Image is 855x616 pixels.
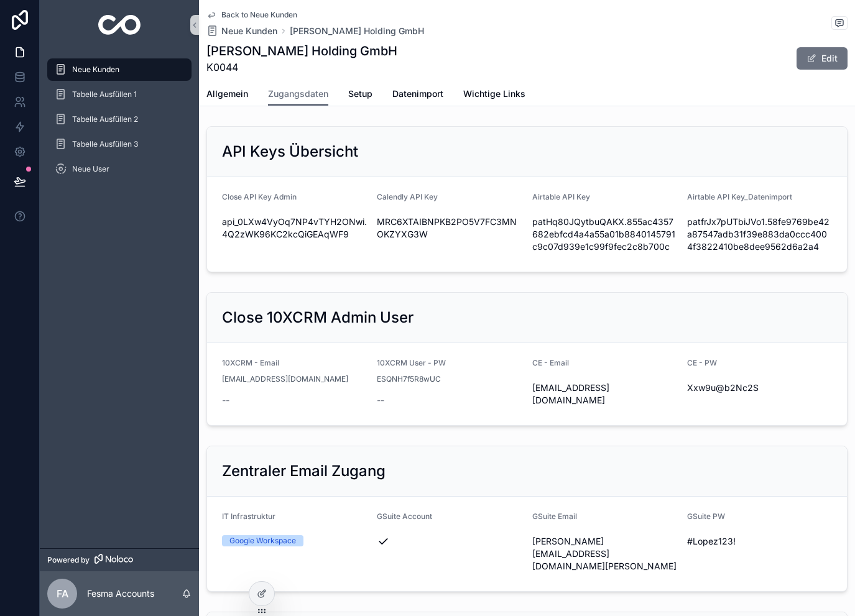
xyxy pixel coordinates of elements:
[222,374,348,384] span: [EMAIL_ADDRESS][DOMAIN_NAME]
[229,535,296,546] div: Google Workspace
[98,15,141,35] img: App logo
[348,83,372,108] a: Setup
[206,10,297,20] a: Back to Neue Kunden
[222,142,358,162] h2: API Keys Übersicht
[206,83,248,108] a: Allgemein
[72,90,137,99] span: Tabelle Ausfüllen 1
[72,139,138,149] span: Tabelle Ausfüllen 3
[687,512,725,521] span: GSuite PW
[377,216,522,241] span: MRC6XTAIBNPKB2PO5V7FC3MNOKZYXG3W
[797,47,848,70] button: Edit
[47,133,192,155] a: Tabelle Ausfüllen 3
[268,83,328,106] a: Zugangsdaten
[377,358,446,367] span: 10XCRM User - PW
[392,83,443,108] a: Datenimport
[221,10,297,20] span: Back to Neue Kunden
[377,512,432,521] span: GSuite Account
[290,25,424,37] a: [PERSON_NAME] Holding GmbH
[687,216,832,253] span: patfrJx7pUTbiJVo1.58fe9769be42a87547adb31f39e883da0ccc4004f3822410be8dee9562d6a2a4
[377,192,438,201] span: Calendly API Key
[47,58,192,81] a: Neue Kunden
[222,461,386,481] h2: Zentraler Email Zugang
[40,50,199,196] div: scrollable content
[687,358,717,367] span: CE - PW
[47,108,192,131] a: Tabelle Ausfüllen 2
[222,358,279,367] span: 10XCRM - Email
[47,555,90,565] span: Powered by
[221,25,277,37] span: Neue Kunden
[206,42,397,60] h1: [PERSON_NAME] Holding GmbH
[47,158,192,180] a: Neue User
[348,88,372,100] span: Setup
[206,88,248,100] span: Allgemein
[687,382,832,394] span: Xxw9u@b2Nc2S
[72,65,119,75] span: Neue Kunden
[532,512,577,521] span: GSuite Email
[532,216,677,253] span: patHq80JQytbuQAKX.855ac4357682ebfcd4a4a55a01b8840145791c9c07d939e1c99f9fec2c8b700c
[463,88,525,100] span: Wichtige Links
[47,83,192,106] a: Tabelle Ausfüllen 1
[532,358,569,367] span: CE - Email
[463,83,525,108] a: Wichtige Links
[377,374,441,384] span: ESQNH7f5R8wUC
[206,60,397,75] span: K0044
[377,394,384,407] span: --
[222,512,275,521] span: IT Infrastruktur
[687,192,792,201] span: Airtable API Key_Datenimport
[532,192,590,201] span: Airtable API Key
[532,382,677,407] span: [EMAIL_ADDRESS][DOMAIN_NAME]
[222,394,229,407] span: --
[40,548,199,571] a: Powered by
[687,535,832,548] span: #Lopez123!
[222,308,414,328] h2: Close 10XCRM Admin User
[87,587,154,600] p: Fesma Accounts
[532,535,677,572] span: [PERSON_NAME][EMAIL_ADDRESS][DOMAIN_NAME][PERSON_NAME]
[72,114,138,124] span: Tabelle Ausfüllen 2
[222,192,297,201] span: Close API Key Admin
[72,164,109,174] span: Neue User
[268,88,328,100] span: Zugangsdaten
[222,216,367,241] span: api_0LXw4VyOq7NP4vTYH2ONwi.4Q2zWK96KC2kcQiGEAqWF9
[57,586,68,601] span: FA
[206,25,277,37] a: Neue Kunden
[392,88,443,100] span: Datenimport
